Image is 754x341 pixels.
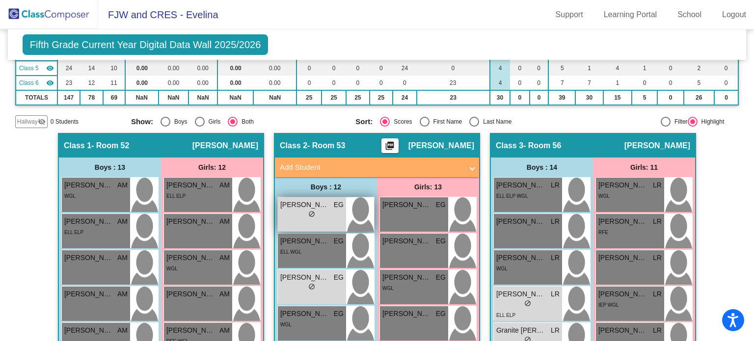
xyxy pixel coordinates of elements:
td: 0 [296,61,322,76]
td: 24 [393,61,416,76]
span: EG [436,236,446,246]
td: 0 [296,76,322,90]
span: [PERSON_NAME] [64,216,113,227]
span: AM [219,325,230,336]
span: ELL WGL [280,249,301,255]
td: 23 [417,90,490,105]
span: EG [436,272,446,283]
span: [PERSON_NAME] [166,289,215,299]
span: - Room 52 [91,141,129,151]
td: 5 [684,76,714,90]
span: Class 1 [64,141,91,151]
td: 0 [393,76,416,90]
td: 39 [548,90,575,105]
span: LR [653,325,662,336]
span: [PERSON_NAME] [64,325,113,336]
span: LR [551,253,560,263]
span: [PERSON_NAME] [280,272,329,283]
span: AM [219,180,230,190]
span: LR [551,325,560,336]
span: [PERSON_NAME] [64,253,113,263]
span: LR [551,180,560,190]
td: 0 [657,76,683,90]
td: 1 [632,61,657,76]
td: 0.00 [159,76,188,90]
div: Girls: 11 [593,157,695,177]
td: 0.00 [125,76,159,90]
span: WGL [64,193,76,199]
span: AM [117,180,128,190]
td: 24 [393,90,416,105]
span: - Room 56 [523,141,561,151]
span: [PERSON_NAME] [598,216,647,227]
td: 30 [575,90,603,105]
td: 0 [322,61,346,76]
td: 1 [603,76,632,90]
span: WGL [496,266,508,271]
td: 0 [714,61,738,76]
span: AM [117,253,128,263]
span: AM [117,325,128,336]
span: [PERSON_NAME] [382,272,431,283]
mat-icon: visibility_off [38,118,46,126]
td: 0 [370,61,393,76]
td: 0 [530,76,549,90]
span: LR [551,289,560,299]
td: 0 [510,76,530,90]
span: [PERSON_NAME] [166,216,215,227]
td: 24 [57,61,80,76]
span: do_not_disturb_alt [308,283,315,290]
td: 0 [417,61,490,76]
a: School [670,7,709,23]
span: [PERSON_NAME] [408,141,474,151]
button: Print Students Details [381,138,399,153]
span: [PERSON_NAME] [166,180,215,190]
span: [PERSON_NAME] [64,289,113,299]
span: ELL ELP [496,313,515,318]
td: 0 [714,90,738,105]
span: LR [653,216,662,227]
span: Class 6 [19,79,39,87]
td: 4 [490,76,510,90]
span: [PERSON_NAME] [496,216,545,227]
td: 0 [510,61,530,76]
span: AM [117,216,128,227]
span: IEP WGL [598,302,619,308]
span: FJW and CRES - Evelina [98,7,218,23]
span: [PERSON_NAME] [598,289,647,299]
span: RFE [598,230,608,235]
span: Class 2 [280,141,307,151]
div: Boys [170,117,188,126]
td: 14 [80,61,103,76]
span: Hallway [17,117,38,126]
span: do_not_disturb_alt [524,300,531,307]
div: Scores [390,117,412,126]
div: Boys : 12 [275,177,377,197]
span: AM [219,216,230,227]
td: 0.00 [217,76,253,90]
td: NaN [159,90,188,105]
td: 7 [575,76,603,90]
span: WGL [280,322,292,327]
mat-icon: visibility [46,64,54,72]
span: LR [653,253,662,263]
td: 5 [548,61,575,76]
td: 78 [80,90,103,105]
td: 15 [603,90,632,105]
mat-radio-group: Select an option [355,117,572,127]
td: 30 [490,90,510,105]
div: Filter [671,117,688,126]
div: Boys : 13 [59,157,161,177]
span: [PERSON_NAME] [598,325,647,336]
mat-icon: picture_as_pdf [384,141,396,155]
div: Boys : 14 [491,157,593,177]
span: [PERSON_NAME] [496,180,545,190]
span: EG [334,236,344,246]
span: Granite [PERSON_NAME] [496,325,545,336]
span: Show: [131,117,153,126]
div: Highlight [698,117,725,126]
td: 4 [490,61,510,76]
td: 23 [417,76,490,90]
span: LR [551,216,560,227]
span: [PERSON_NAME] [382,236,431,246]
